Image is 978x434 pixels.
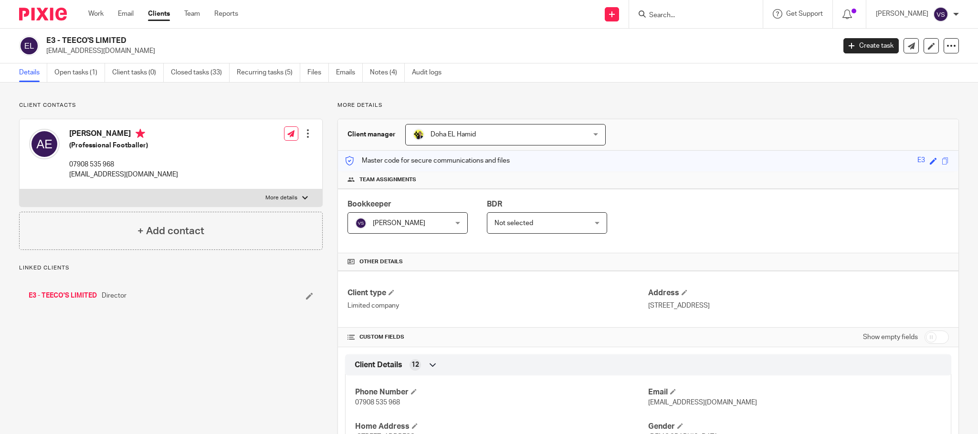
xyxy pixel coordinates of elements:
[412,63,449,82] a: Audit logs
[137,224,204,238] h4: + Add contact
[46,36,673,46] h2: E3 - TEECO'S LIMITED
[917,155,925,166] div: E3
[19,63,47,82] a: Details
[345,156,510,165] p: Master code for secure communications and files
[69,160,178,169] p: 07908 535 968
[373,220,425,227] span: [PERSON_NAME]
[843,38,899,53] a: Create task
[88,9,104,19] a: Work
[19,102,323,109] p: Client contacts
[184,9,200,19] a: Team
[370,63,405,82] a: Notes (4)
[347,288,648,298] h4: Client type
[118,9,134,19] a: Email
[355,422,648,432] h4: Home Address
[359,258,403,266] span: Other details
[19,264,323,272] p: Linked clients
[487,200,502,208] span: BDR
[19,8,67,21] img: Pixie
[411,360,419,370] span: 12
[355,387,648,397] h4: Phone Number
[933,7,948,22] img: svg%3E
[355,399,400,406] span: 07908 535 968
[102,291,126,300] span: Director
[648,399,757,406] span: [EMAIL_ADDRESS][DOMAIN_NAME]
[431,131,476,138] span: Doha EL Hamid
[214,9,238,19] a: Reports
[876,9,928,19] p: [PERSON_NAME]
[136,129,145,138] i: Primary
[69,129,178,141] h4: [PERSON_NAME]
[69,141,178,150] h5: (Professional Footballer)
[54,63,105,82] a: Open tasks (1)
[307,63,329,82] a: Files
[347,301,648,310] p: Limited company
[648,288,949,298] h4: Address
[786,10,823,17] span: Get Support
[29,129,60,159] img: svg%3E
[69,170,178,179] p: [EMAIL_ADDRESS][DOMAIN_NAME]
[29,291,97,300] a: E3 - TEECO'S LIMITED
[336,63,363,82] a: Emails
[355,360,402,370] span: Client Details
[648,422,941,432] h4: Gender
[337,102,959,109] p: More details
[112,63,164,82] a: Client tasks (0)
[148,9,170,19] a: Clients
[494,220,533,227] span: Not selected
[46,46,829,56] p: [EMAIL_ADDRESS][DOMAIN_NAME]
[863,332,918,342] label: Show empty fields
[347,333,648,341] h4: CUSTOM FIELDS
[265,194,297,202] p: More details
[171,63,230,82] a: Closed tasks (33)
[648,11,734,20] input: Search
[648,301,949,310] p: [STREET_ADDRESS]
[355,217,367,229] img: svg%3E
[19,36,39,56] img: svg%3E
[347,200,391,208] span: Bookkeeper
[413,129,424,140] img: Doha-Starbridge.jpg
[359,176,416,184] span: Team assignments
[648,387,941,397] h4: Email
[237,63,300,82] a: Recurring tasks (5)
[347,130,396,139] h3: Client manager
